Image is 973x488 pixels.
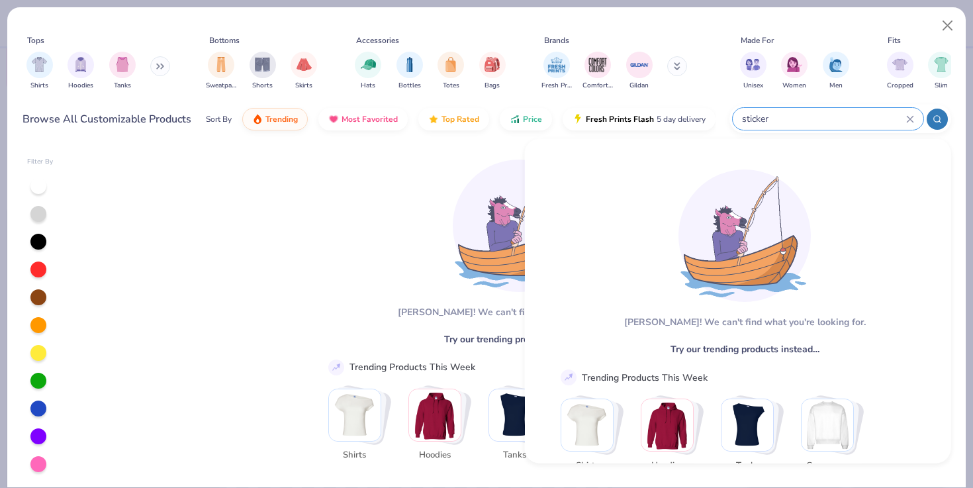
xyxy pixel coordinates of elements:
[806,459,849,472] span: Crewnecks
[489,389,541,441] img: Tanks
[206,52,236,91] button: filter button
[740,52,766,91] button: filter button
[887,81,913,91] span: Cropped
[398,81,421,91] span: Bottles
[330,362,342,373] img: trend_line.gif
[318,108,408,130] button: Most Favorited
[670,342,819,356] span: Try our trending products instead…
[782,81,806,91] span: Women
[329,389,381,441] img: Shirts
[361,81,375,91] span: Hats
[252,114,263,124] img: trending.gif
[396,52,423,91] button: filter button
[741,34,774,46] div: Made For
[27,34,44,46] div: Tops
[361,57,376,72] img: Hats Image
[68,52,94,91] button: filter button
[624,315,865,329] div: [PERSON_NAME]! We can't find what you're looking for.
[561,399,622,477] button: Stack Card Button Shirts
[328,389,389,467] button: Stack Card Button Shirts
[214,57,228,72] img: Sweatpants Image
[935,13,960,38] button: Close
[887,52,913,91] button: filter button
[745,57,761,72] img: Unisex Image
[242,108,308,130] button: Trending
[438,52,464,91] button: filter button
[479,52,506,91] div: filter for Bags
[295,81,312,91] span: Skirts
[250,52,276,91] button: filter button
[109,52,136,91] div: filter for Tanks
[565,459,608,472] span: Shirts
[541,52,572,91] button: filter button
[801,399,862,477] button: Stack Card Button Crewnecks
[588,55,608,75] img: Comfort Colors Image
[657,112,706,127] span: 5 day delivery
[250,52,276,91] div: filter for Shorts
[787,57,802,72] img: Women Image
[523,114,542,124] span: Price
[888,34,901,46] div: Fits
[629,81,649,91] span: Gildan
[802,399,853,451] img: Crewnecks
[408,389,469,467] button: Stack Card Button Hoodies
[333,449,376,462] span: Shirts
[297,57,312,72] img: Skirts Image
[887,52,913,91] div: filter for Cropped
[73,57,88,72] img: Hoodies Image
[26,52,53,91] div: filter for Shirts
[115,57,130,72] img: Tanks Image
[582,52,613,91] div: filter for Comfort Colors
[209,34,240,46] div: Bottoms
[781,52,808,91] button: filter button
[485,81,500,91] span: Bags
[349,360,475,374] div: Trending Products This Week
[544,34,569,46] div: Brands
[645,459,688,472] span: Hoodies
[928,52,954,91] div: filter for Slim
[291,52,317,91] button: filter button
[823,52,849,91] div: filter for Men
[30,81,48,91] span: Shirts
[68,81,93,91] span: Hoodies
[935,81,948,91] span: Slim
[114,81,131,91] span: Tanks
[781,52,808,91] div: filter for Women
[485,57,499,72] img: Bags Image
[582,370,708,384] div: Trending Products This Week
[265,114,298,124] span: Trending
[573,114,583,124] img: flash.gif
[396,52,423,91] div: filter for Bottles
[109,52,136,91] button: filter button
[488,389,549,467] button: Stack Card Button Tanks
[438,52,464,91] div: filter for Totes
[413,449,456,462] span: Hoodies
[547,55,567,75] img: Fresh Prints Image
[721,399,782,477] button: Stack Card Button Tanks
[641,399,693,451] img: Hoodies
[823,52,849,91] button: filter button
[678,170,811,302] img: Loading...
[453,160,585,292] img: Loading...
[725,459,768,472] span: Tanks
[443,81,459,91] span: Totes
[68,52,94,91] div: filter for Hoodies
[355,52,381,91] div: filter for Hats
[582,52,613,91] button: filter button
[26,52,53,91] button: filter button
[479,52,506,91] button: filter button
[934,57,949,72] img: Slim Image
[541,52,572,91] div: filter for Fresh Prints
[740,52,766,91] div: filter for Unisex
[409,389,461,441] img: Hoodies
[428,114,439,124] img: TopRated.gif
[743,81,763,91] span: Unisex
[356,34,399,46] div: Accessories
[328,114,339,124] img: most_fav.gif
[829,57,843,72] img: Men Image
[291,52,317,91] div: filter for Skirts
[32,57,47,72] img: Shirts Image
[493,449,536,462] span: Tanks
[443,57,458,72] img: Totes Image
[255,57,270,72] img: Shorts Image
